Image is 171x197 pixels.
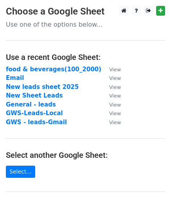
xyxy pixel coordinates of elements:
[101,66,121,73] a: View
[101,101,121,108] a: View
[101,74,121,81] a: View
[6,20,165,29] p: Use one of the options below...
[6,52,165,62] h4: Use a recent Google Sheet:
[109,93,121,99] small: View
[109,67,121,72] small: View
[101,92,121,99] a: View
[6,166,35,178] a: Select...
[109,119,121,125] small: View
[101,110,121,117] a: View
[109,84,121,90] small: View
[6,101,56,108] a: General - leads
[109,75,121,81] small: View
[101,119,121,126] a: View
[6,92,63,99] a: New Sheet Leads
[109,102,121,108] small: View
[6,83,79,90] a: New leads sheet 2025
[109,110,121,116] small: View
[6,119,67,126] a: GWS - leads-Gmail
[6,74,24,81] a: Email
[6,66,101,73] a: food & beverages(100_2000)
[6,150,165,160] h4: Select another Google Sheet:
[6,6,165,17] h3: Choose a Google Sheet
[6,110,63,117] a: GWS-Leads-Local
[101,83,121,90] a: View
